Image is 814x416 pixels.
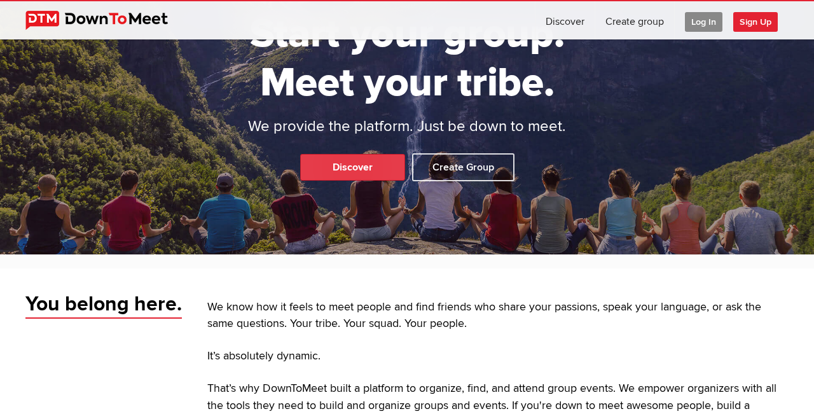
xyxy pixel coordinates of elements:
a: Discover [300,154,405,181]
span: Sign Up [733,12,778,32]
p: We know how it feels to meet people and find friends who share your passions, speak your language... [207,299,789,333]
span: You belong here. [25,291,182,319]
h1: Start your group. Meet your tribe. [200,10,614,107]
span: Log In [685,12,722,32]
a: Create Group [412,153,514,181]
a: Discover [535,1,595,39]
a: Sign Up [733,1,788,39]
p: It’s absolutely dynamic. [207,348,789,365]
img: DownToMeet [25,11,188,30]
a: Create group [595,1,674,39]
a: Log In [675,1,733,39]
